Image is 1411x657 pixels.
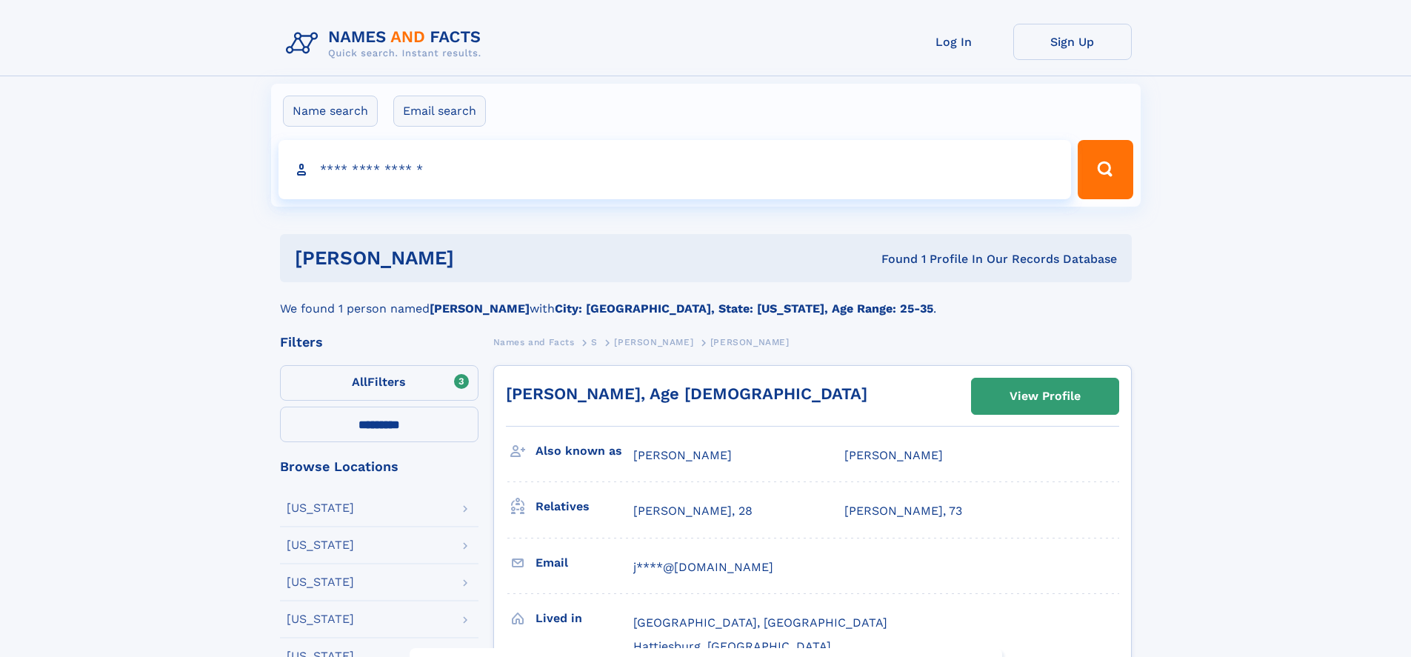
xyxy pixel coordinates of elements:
[972,378,1118,414] a: View Profile
[591,337,598,347] span: S
[287,502,354,514] div: [US_STATE]
[555,301,933,316] b: City: [GEOGRAPHIC_DATA], State: [US_STATE], Age Range: 25-35
[1078,140,1133,199] button: Search Button
[287,539,354,551] div: [US_STATE]
[1010,379,1081,413] div: View Profile
[667,251,1117,267] div: Found 1 Profile In Our Records Database
[393,96,486,127] label: Email search
[710,337,790,347] span: [PERSON_NAME]
[278,140,1072,199] input: search input
[506,384,867,403] a: [PERSON_NAME], Age [DEMOGRAPHIC_DATA]
[633,448,732,462] span: [PERSON_NAME]
[280,336,478,349] div: Filters
[633,503,753,519] a: [PERSON_NAME], 28
[287,613,354,625] div: [US_STATE]
[430,301,530,316] b: [PERSON_NAME]
[895,24,1013,60] a: Log In
[844,448,943,462] span: [PERSON_NAME]
[633,639,831,653] span: Hattiesburg, [GEOGRAPHIC_DATA]
[352,375,367,389] span: All
[295,249,668,267] h1: [PERSON_NAME]
[283,96,378,127] label: Name search
[493,333,575,351] a: Names and Facts
[287,576,354,588] div: [US_STATE]
[536,494,633,519] h3: Relatives
[280,282,1132,318] div: We found 1 person named with .
[280,24,493,64] img: Logo Names and Facts
[591,333,598,351] a: S
[844,503,962,519] a: [PERSON_NAME], 73
[280,365,478,401] label: Filters
[614,333,693,351] a: [PERSON_NAME]
[614,337,693,347] span: [PERSON_NAME]
[536,606,633,631] h3: Lived in
[633,616,887,630] span: [GEOGRAPHIC_DATA], [GEOGRAPHIC_DATA]
[536,438,633,464] h3: Also known as
[536,550,633,576] h3: Email
[1013,24,1132,60] a: Sign Up
[280,460,478,473] div: Browse Locations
